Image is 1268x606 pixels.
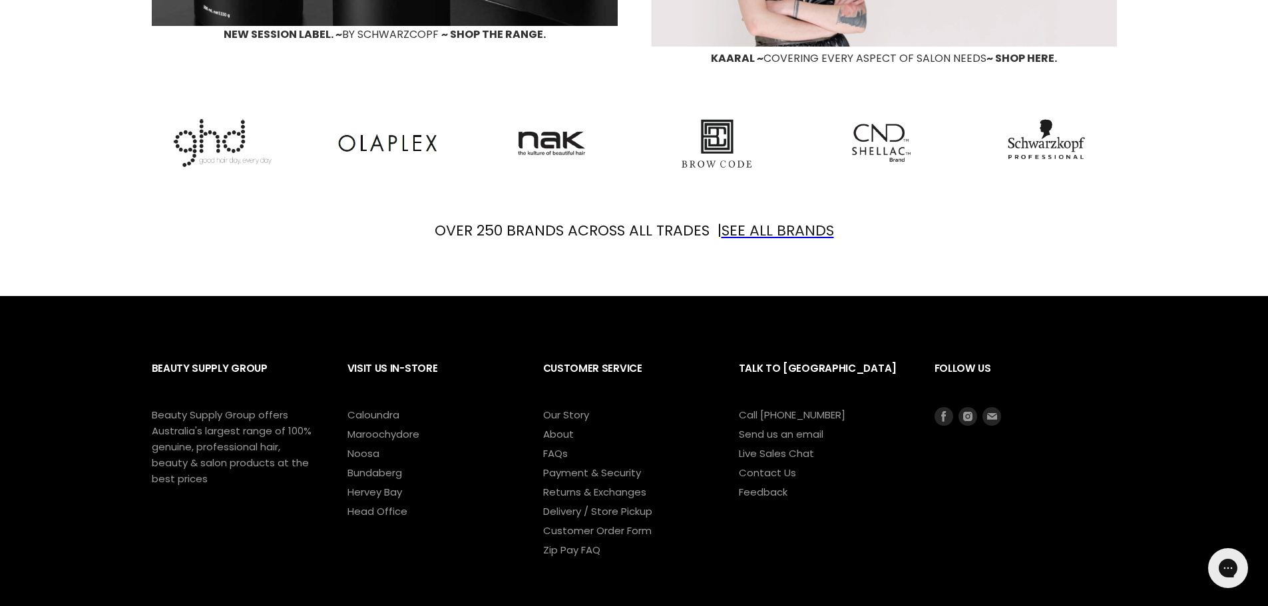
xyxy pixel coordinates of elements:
p: Beauty Supply Group offers Australia's largest range of 100% genuine, professional hair, beauty &... [152,407,312,487]
a: Noosa [347,446,379,460]
iframe: Gorgias live chat messenger [1201,543,1255,593]
a: Zip Pay FAQ [543,543,600,557]
span: BY SCHWARZCOPF [224,27,439,42]
a: Bundaberg [347,466,402,480]
h2: Follow us [935,352,1117,407]
span: COVERING EVERY ASPECT OF SALON NEEDS [711,51,986,66]
span: SHOP HERE. [995,51,1057,66]
a: Send us an email [739,427,823,441]
a: Maroochydore [347,427,419,441]
a: Contact Us [739,466,796,480]
font: OVER 250 BRANDS ACROSS ALL TRADES | [435,220,722,241]
a: Returns & Exchanges [543,485,646,499]
a: SEE ALL BRANDS [722,220,834,241]
h2: Customer Service [543,352,712,407]
a: About [543,427,574,441]
a: Call [PHONE_NUMBER] [739,408,845,422]
a: Delivery / Store Pickup [543,504,652,518]
h2: Visit Us In-Store [347,352,517,407]
a: Our Story [543,408,589,422]
a: Hervey Bay [347,485,402,499]
a: Customer Order Form [543,524,652,537]
span: ~ [986,51,993,66]
span: NEW SESSION LABEL. ~ [224,27,342,42]
a: Feedback [739,485,787,499]
h2: Beauty Supply Group [152,352,321,407]
h2: Talk to [GEOGRAPHIC_DATA] [739,352,908,407]
span: SHOP THE RANGE. [450,27,546,42]
a: Head Office [347,504,407,518]
a: Payment & Security [543,466,641,480]
a: FAQs [543,446,568,460]
a: Live Sales Chat [739,446,814,460]
span: ~ [441,27,448,42]
span: KAARAL ~ [711,51,763,66]
a: Caloundra [347,408,399,422]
